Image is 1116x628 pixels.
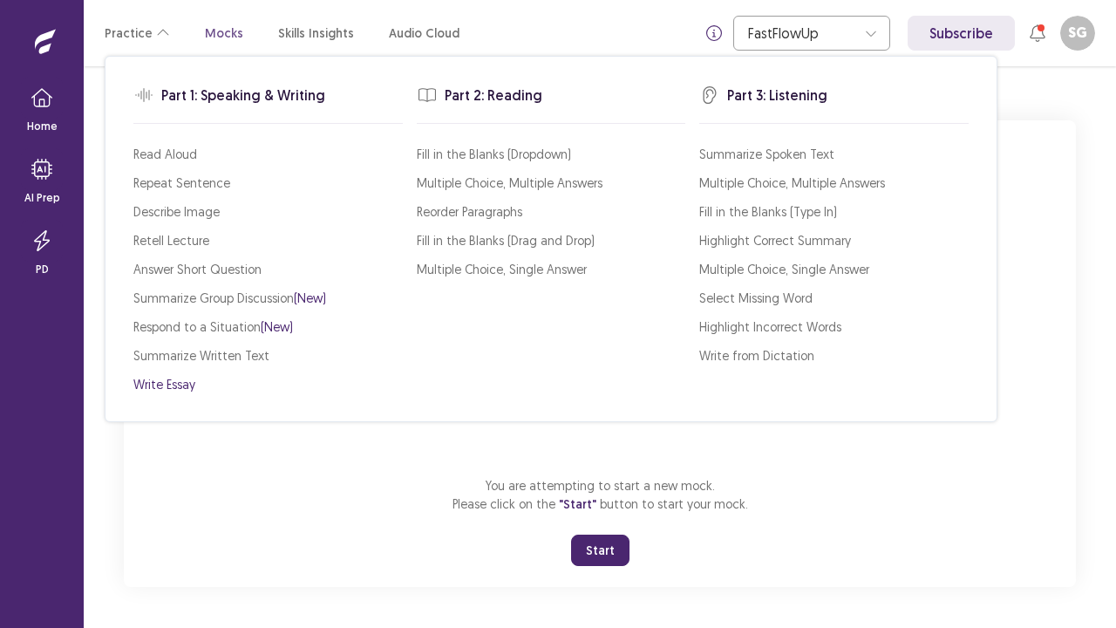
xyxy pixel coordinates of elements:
a: Summarize Written Text [133,346,269,365]
p: Part 3: Listening [727,85,827,106]
button: Start [571,535,629,566]
p: Part 2: Reading [445,85,542,106]
a: Write Essay [133,375,195,393]
a: Fill in the Blanks (Dropdown) [417,145,571,163]
button: Practice [105,17,170,49]
a: Reorder Paragraphs [417,202,522,221]
p: AI Prep [24,190,60,206]
button: info [698,17,730,49]
p: Home [27,119,58,134]
a: Fill in the Blanks (Drag and Drop) [417,231,595,249]
a: Describe Image [133,202,220,221]
a: Multiple Choice, Single Answer [699,260,869,278]
a: Multiple Choice, Multiple Answers [699,174,885,192]
p: Part 1: Speaking & Writing [161,85,325,106]
a: Highlight Incorrect Words [699,317,841,336]
a: Retell Lecture [133,231,209,249]
div: FastFlowUp [748,17,856,50]
p: PD [36,262,49,277]
a: Audio Cloud [389,24,459,43]
span: (New) [294,290,326,305]
a: Write from Dictation [699,346,814,365]
a: Summarize Group Discussion(New) [133,289,326,307]
p: Summarize Group Discussion [133,289,326,307]
a: Subscribe [908,16,1015,51]
a: Multiple Choice, Multiple Answers [417,174,602,192]
a: Repeat Sentence [133,174,230,192]
a: Select Missing Word [699,289,813,307]
a: Answer Short Question [133,260,262,278]
a: Skills Insights [278,24,354,43]
a: Respond to a Situation(New) [133,317,293,336]
span: "Start" [559,496,596,512]
a: Multiple Choice, Single Answer [417,260,587,278]
p: You are attempting to start a new mock. Please click on the button to start your mock. [453,476,748,514]
button: SG [1060,16,1095,51]
a: Fill in the Blanks (Type In) [699,202,837,221]
a: Summarize Spoken Text [699,145,834,163]
a: Read Aloud [133,145,197,163]
a: Mocks [205,24,243,43]
span: (New) [261,319,293,334]
a: Highlight Correct Summary [699,231,851,249]
p: Respond to a Situation [133,317,293,336]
